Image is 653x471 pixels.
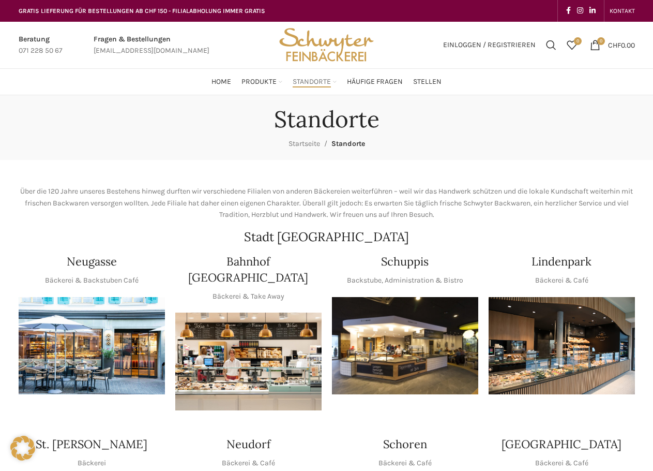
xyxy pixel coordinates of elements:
span: 0 [574,37,582,45]
img: Neugasse [19,297,165,395]
span: Home [211,77,231,87]
div: Secondary navigation [604,1,640,21]
span: Standorte [331,139,365,148]
p: Bäckerei & Café [222,458,275,469]
a: Häufige Fragen [347,71,403,92]
bdi: 0.00 [608,40,635,49]
div: 1 / 1 [332,297,478,395]
p: Bäckerei & Café [378,458,432,469]
span: Stellen [413,77,442,87]
a: Home [211,71,231,92]
span: 0 [597,37,605,45]
div: Meine Wunschliste [561,35,582,55]
img: 150130-Schwyter-013 [332,297,478,395]
span: Einloggen / Registrieren [443,41,536,49]
a: Facebook social link [563,4,574,18]
h4: St. [PERSON_NAME] [36,436,147,452]
a: Site logo [276,40,377,49]
div: 1 / 1 [489,297,635,395]
a: Stellen [413,71,442,92]
h4: Lindenpark [531,254,591,270]
h4: Neugasse [67,254,117,270]
span: Häufige Fragen [347,77,403,87]
a: 0 CHF0.00 [585,35,640,55]
h4: Bahnhof [GEOGRAPHIC_DATA] [175,254,322,286]
a: Einloggen / Registrieren [438,35,541,55]
span: GRATIS LIEFERUNG FÜR BESTELLUNGEN AB CHF 150 - FILIALABHOLUNG IMMER GRATIS [19,7,265,14]
a: Infobox link [19,34,63,57]
h4: Neudorf [226,436,270,452]
div: Main navigation [13,71,640,92]
img: Bäckerei Schwyter [276,22,377,68]
h4: Schuppis [381,254,429,270]
img: 017-e1571925257345 [489,297,635,395]
h1: Standorte [274,106,379,133]
a: Startseite [288,139,320,148]
div: 1 / 1 [19,297,165,395]
a: Standorte [293,71,337,92]
p: Bäckerei & Café [535,275,588,286]
h4: Schoren [383,436,427,452]
p: Über die 120 Jahre unseres Bestehens hinweg durften wir verschiedene Filialen von anderen Bäckere... [19,186,635,220]
p: Bäckerei & Take Away [212,291,284,302]
h4: [GEOGRAPHIC_DATA] [502,436,621,452]
div: 1 / 1 [175,313,322,410]
a: Produkte [241,71,282,92]
a: Linkedin social link [586,4,599,18]
p: Bäckerei & Backstuben Café [45,275,139,286]
span: Standorte [293,77,331,87]
span: Produkte [241,77,277,87]
span: KONTAKT [610,7,635,14]
p: Bäckerei & Café [535,458,588,469]
p: Backstube, Administration & Bistro [347,275,463,286]
a: Instagram social link [574,4,586,18]
a: Infobox link [94,34,209,57]
span: CHF [608,40,621,49]
h2: Stadt [GEOGRAPHIC_DATA] [19,231,635,243]
img: Bahnhof St. Gallen [175,313,322,410]
p: Bäckerei [78,458,106,469]
a: 0 [561,35,582,55]
a: KONTAKT [610,1,635,21]
a: Suchen [541,35,561,55]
